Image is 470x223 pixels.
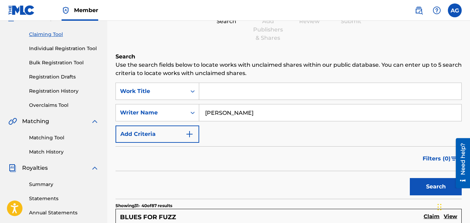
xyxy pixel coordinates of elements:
[435,190,470,223] iframe: Chat Widget
[29,59,99,66] a: Bulk Registration Tool
[29,209,99,216] a: Annual Statements
[29,87,99,95] a: Registration History
[62,6,70,15] img: Top Rightsholder
[437,197,442,217] div: Drag
[120,213,176,221] h5: BLUES FOR FUZZ
[423,155,451,163] span: Filters ( 0 )
[424,213,440,220] h5: Claim
[22,117,49,126] span: Matching
[29,73,99,81] a: Registration Drafts
[120,109,182,117] div: Writer Name
[91,164,99,172] img: expand
[29,148,99,156] a: Match History
[410,178,462,195] button: Search
[29,45,99,52] a: Individual Registration Tool
[116,53,462,61] h6: Search
[8,164,17,172] img: Royalties
[116,203,172,209] p: Showing 31 - 40 of 87 results
[251,17,285,42] div: Add Publishers & Shares
[8,5,35,15] img: MLC Logo
[116,126,199,143] button: Add Criteria
[185,130,194,138] img: 9d2ae6d4665cec9f34b9.svg
[29,134,99,141] a: Matching Tool
[415,6,423,15] img: search
[116,83,462,199] form: Search Form
[8,117,17,126] img: Matching
[8,5,17,37] div: Need help?
[29,102,99,109] a: Overclaims Tool
[74,6,98,14] span: Member
[209,17,244,26] div: Search
[430,3,444,17] div: Help
[433,6,441,15] img: help
[91,117,99,126] img: expand
[451,138,470,188] iframe: Resource Center
[29,31,99,38] a: Claiming Tool
[418,150,462,167] button: Filters (0)
[334,17,368,26] div: Submit
[448,3,462,17] div: User Menu
[292,17,327,26] div: Review
[116,61,462,77] p: Use the search fields below to locate works with unclaimed shares within our public database. You...
[412,3,426,17] a: Public Search
[22,164,48,172] span: Royalties
[120,87,182,95] div: Work Title
[29,181,99,188] a: Summary
[29,195,99,202] a: Statements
